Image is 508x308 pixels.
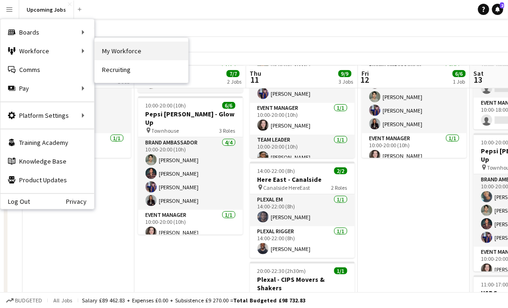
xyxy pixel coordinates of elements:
[227,78,242,85] div: 2 Jobs
[82,297,305,304] div: Salary £89 462.83 + Expenses £0.00 + Subsistence £9 270.00 =
[250,20,355,158] app-job-card: 10:00-20:00 (10h)6/6Pepsi [PERSON_NAME] - Glow Up Townhouse3 RolesBrand Ambassador4/410:00-20:00 ...
[362,133,467,165] app-card-role: Event Manager1/110:00-20:00 (10h)[PERSON_NAME]
[0,42,94,60] div: Workforce
[138,137,243,210] app-card-role: Brand Ambassador4/410:00-20:00 (10h)[PERSON_NAME][PERSON_NAME][PERSON_NAME][PERSON_NAME]
[258,267,306,274] span: 20:00-22:30 (2h30m)
[250,103,355,135] app-card-role: Event Manager1/110:00-20:00 (10h)[PERSON_NAME]
[66,198,94,205] a: Privacy
[146,102,186,109] span: 10:00-20:00 (10h)
[0,133,94,152] a: Training Academy
[152,127,179,134] span: Townhouse
[0,152,94,171] a: Knowledge Base
[331,184,347,191] span: 2 Roles
[0,23,94,42] div: Boards
[95,60,188,79] a: Recruiting
[474,69,484,78] span: Sat
[5,295,44,306] button: Budgeted
[227,70,240,77] span: 7/7
[0,171,94,189] a: Product Updates
[492,4,503,15] a: 2
[250,194,355,226] app-card-role: Plexal EM1/114:00-22:00 (8h)[PERSON_NAME]
[339,78,353,85] div: 3 Jobs
[138,110,243,127] h3: Pepsi [PERSON_NAME] - Glow Up
[264,184,310,191] span: Canalside HereEast
[95,42,188,60] a: My Workforce
[453,78,465,85] div: 1 Job
[15,297,42,304] span: Budgeted
[453,70,466,77] span: 6/6
[362,61,467,133] app-card-role: Brand Ambassador4/410:00-20:00 (10h)[PERSON_NAME][PERSON_NAME][PERSON_NAME][PERSON_NAME]
[0,60,94,79] a: Comms
[472,74,484,85] span: 13
[19,0,74,19] button: Upcoming Jobs
[250,175,355,184] h3: Here East - Canalside
[339,70,352,77] span: 9/9
[220,127,236,134] span: 3 Roles
[0,79,94,98] div: Pay
[334,167,347,174] span: 2/2
[361,74,369,85] span: 12
[222,102,236,109] span: 6/6
[138,96,243,235] app-job-card: 10:00-20:00 (10h)6/6Pepsi [PERSON_NAME] - Glow Up Townhouse3 RolesBrand Ambassador4/410:00-20:00 ...
[138,210,243,242] app-card-role: Event Manager1/110:00-20:00 (10h)[PERSON_NAME]
[250,162,355,258] app-job-card: 14:00-22:00 (8h)2/2Here East - Canalside Canalside HereEast2 RolesPlexal EM1/114:00-22:00 (8h)[PE...
[249,74,262,85] span: 11
[362,69,369,78] span: Fri
[250,275,355,292] h3: Plexal - CIPS Movers & Shakers
[250,135,355,166] app-card-role: Team Leader1/110:00-20:00 (10h)[PERSON_NAME]
[500,2,504,8] span: 2
[334,267,347,274] span: 1/1
[233,297,305,304] span: Total Budgeted £98 732.83
[0,106,94,125] div: Platform Settings
[52,297,74,304] span: All jobs
[250,69,262,78] span: Thu
[0,198,30,205] a: Log Out
[362,20,467,158] app-job-card: 10:00-20:00 (10h)6/6Pepsi [PERSON_NAME] - Glow Up Townhouse3 RolesBrand Ambassador4/410:00-20:00 ...
[250,226,355,258] app-card-role: Plexal Rigger1/114:00-22:00 (8h)[PERSON_NAME]
[258,167,295,174] span: 14:00-22:00 (8h)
